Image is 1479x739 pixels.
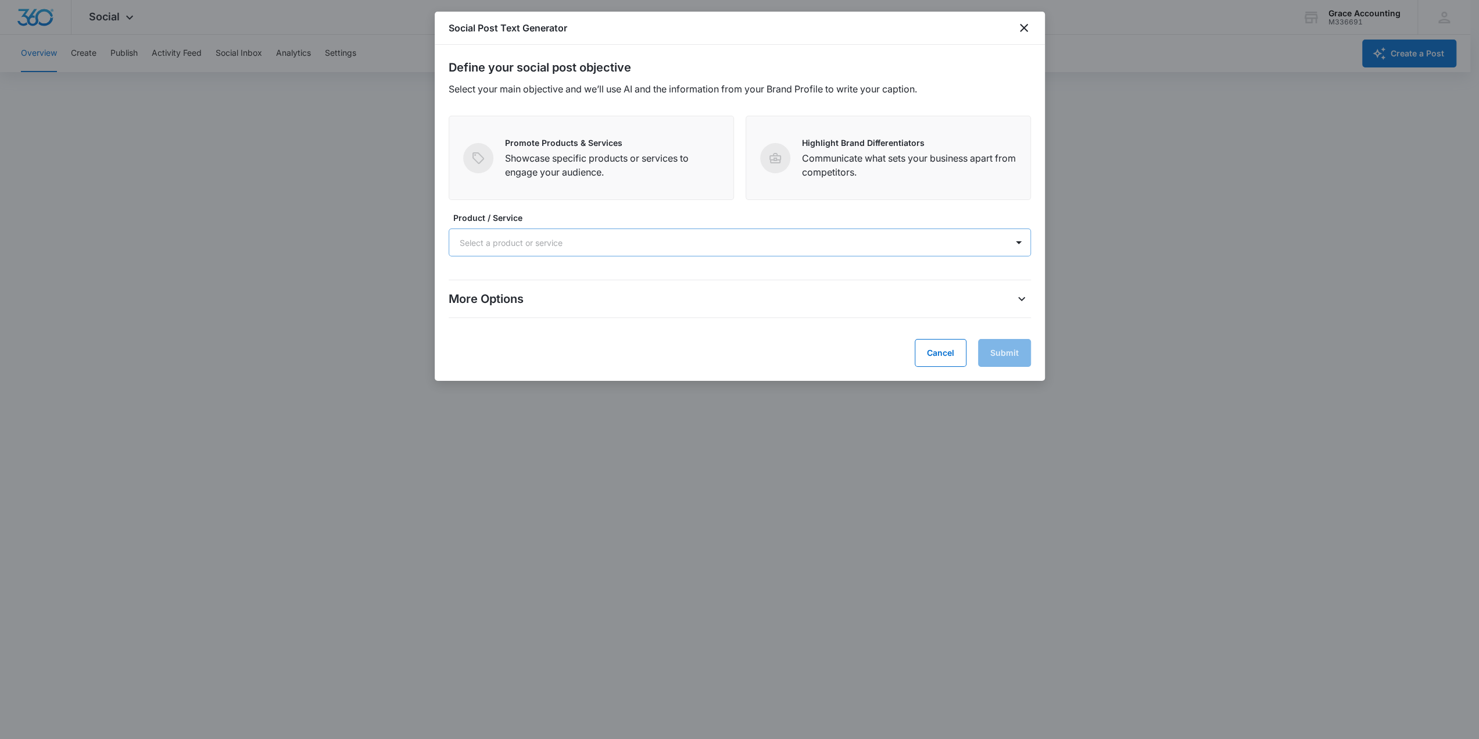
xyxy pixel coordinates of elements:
p: Showcase specific products or services to engage your audience. [505,151,719,179]
p: Promote Products & Services [505,137,719,149]
h1: Social Post Text Generator [449,21,567,35]
p: Highlight Brand Differentiators [802,137,1016,149]
p: More Options [449,290,524,308]
button: More Options [1012,290,1031,308]
button: Cancel [915,339,966,367]
p: Communicate what sets your business apart from competitors. [802,151,1016,179]
p: Select your main objective and we’ll use AI and the information from your Brand Profile to write ... [449,82,1031,96]
label: Product / Service [453,212,1036,224]
button: close [1017,21,1031,35]
h2: Define your social post objective [449,59,1031,76]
